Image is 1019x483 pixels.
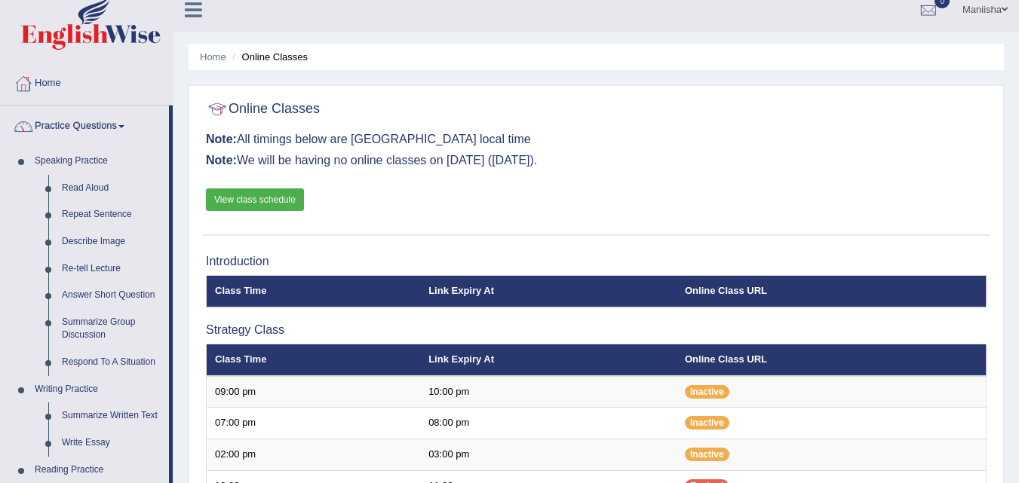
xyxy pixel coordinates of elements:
[207,276,421,307] th: Class Time
[207,439,421,470] td: 02:00 pm
[55,175,169,202] a: Read Aloud
[1,105,169,143] a: Practice Questions
[685,385,729,399] span: Inactive
[685,448,729,461] span: Inactive
[207,376,421,408] td: 09:00 pm
[55,201,169,228] a: Repeat Sentence
[677,344,987,376] th: Online Class URL
[206,133,237,145] b: Note:
[420,408,677,439] td: 08:00 pm
[229,50,308,64] li: Online Classes
[206,133,987,146] h3: All timings below are [GEOGRAPHIC_DATA] local time
[200,51,226,63] a: Home
[55,402,169,430] a: Summarize Written Text
[420,439,677,470] td: 03:00 pm
[207,408,421,439] td: 07:00 pm
[420,376,677,408] td: 10:00 pm
[55,349,169,376] a: Respond To A Situation
[206,188,304,211] a: View class schedule
[206,154,987,167] h3: We will be having no online classes on [DATE] ([DATE]).
[420,344,677,376] th: Link Expiry At
[685,416,729,430] span: Inactive
[420,276,677,307] th: Link Expiry At
[55,430,169,457] a: Write Essay
[55,255,169,283] a: Re-tell Lecture
[206,154,237,167] b: Note:
[28,148,169,175] a: Speaking Practice
[206,98,320,121] h2: Online Classes
[677,276,987,307] th: Online Class URL
[55,309,169,349] a: Summarize Group Discussion
[206,255,987,268] h3: Introduction
[55,228,169,255] a: Describe Image
[28,376,169,403] a: Writing Practice
[1,63,173,100] a: Home
[55,282,169,309] a: Answer Short Question
[206,323,987,337] h3: Strategy Class
[207,344,421,376] th: Class Time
